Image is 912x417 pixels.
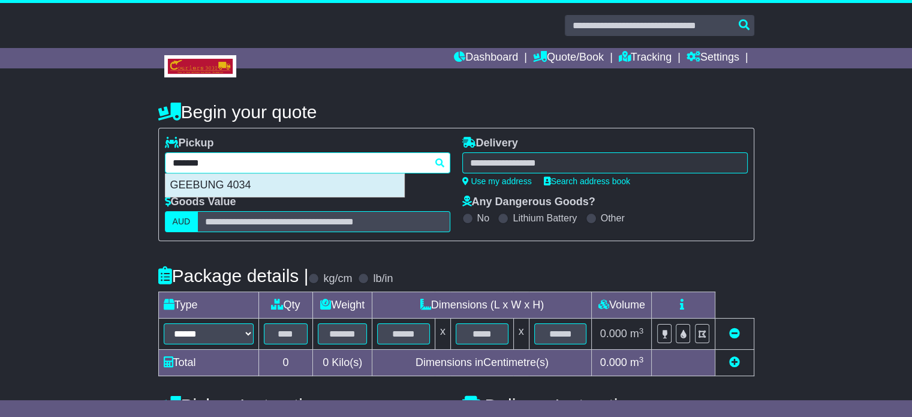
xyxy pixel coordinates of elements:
[630,356,644,368] span: m
[165,152,450,173] typeahead: Please provide city
[601,212,625,224] label: Other
[165,196,236,209] label: Goods Value
[323,272,352,286] label: kg/cm
[258,292,313,319] td: Qty
[158,266,309,286] h4: Package details |
[619,48,672,68] a: Tracking
[462,176,532,186] a: Use my address
[454,48,518,68] a: Dashboard
[729,356,740,368] a: Add new item
[158,395,450,415] h4: Pickup Instructions
[372,292,592,319] td: Dimensions (L x W x H)
[258,350,313,376] td: 0
[687,48,739,68] a: Settings
[639,355,644,364] sup: 3
[158,350,258,376] td: Total
[462,196,595,209] label: Any Dangerous Goods?
[165,174,404,197] div: GEEBUNG 4034
[729,328,740,340] a: Remove this item
[158,292,258,319] td: Type
[544,176,630,186] a: Search address book
[313,350,372,376] td: Kilo(s)
[600,356,627,368] span: 0.000
[600,328,627,340] span: 0.000
[435,319,450,350] td: x
[462,137,518,150] label: Delivery
[592,292,652,319] td: Volume
[323,356,329,368] span: 0
[158,102,754,122] h4: Begin your quote
[313,292,372,319] td: Weight
[462,395,754,415] h4: Delivery Instructions
[513,212,577,224] label: Lithium Battery
[477,212,489,224] label: No
[165,211,198,232] label: AUD
[513,319,529,350] td: x
[372,350,592,376] td: Dimensions in Centimetre(s)
[533,48,604,68] a: Quote/Book
[639,326,644,335] sup: 3
[373,272,393,286] label: lb/in
[630,328,644,340] span: m
[165,137,214,150] label: Pickup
